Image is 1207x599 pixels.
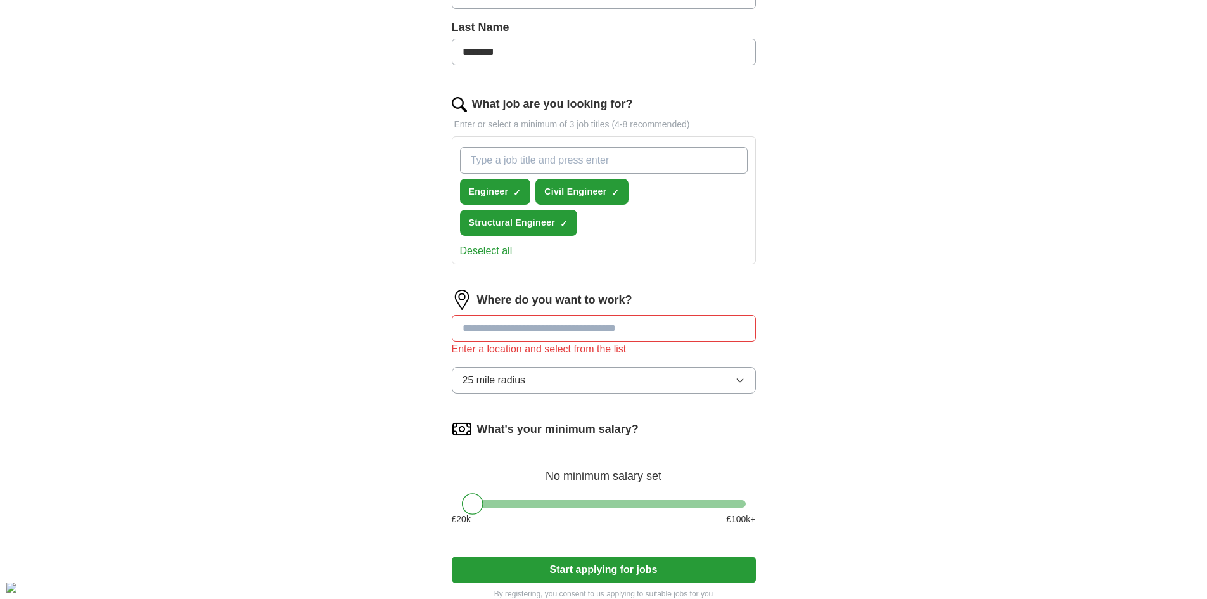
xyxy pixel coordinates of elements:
label: Last Name [452,19,756,36]
button: Engineer✓ [460,179,531,205]
span: 25 mile radius [463,373,526,388]
img: salary.png [452,419,472,439]
span: ✓ [611,188,619,198]
span: £ 20 k [452,513,471,526]
p: Enter or select a minimum of 3 job titles (4-8 recommended) [452,118,756,131]
span: ✓ [560,219,568,229]
button: Structural Engineer✓ [460,210,578,236]
span: £ 100 k+ [726,513,755,526]
label: What's your minimum salary? [477,421,639,438]
span: Structural Engineer [469,216,556,229]
img: location.png [452,290,472,310]
button: Deselect all [460,243,513,259]
div: Cookie consent button [6,583,16,593]
label: What job are you looking for? [472,96,633,113]
span: Civil Engineer [544,185,606,198]
button: 25 mile radius [452,367,756,394]
div: Enter a location and select from the list [452,342,756,357]
span: Engineer [469,185,509,198]
input: Type a job title and press enter [460,147,748,174]
label: Where do you want to work? [477,292,632,309]
img: search.png [452,97,467,112]
button: Start applying for jobs [452,557,756,583]
button: Civil Engineer✓ [535,179,629,205]
img: Cookie%20settings [6,583,16,593]
span: ✓ [513,188,521,198]
div: No minimum salary set [452,454,756,485]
